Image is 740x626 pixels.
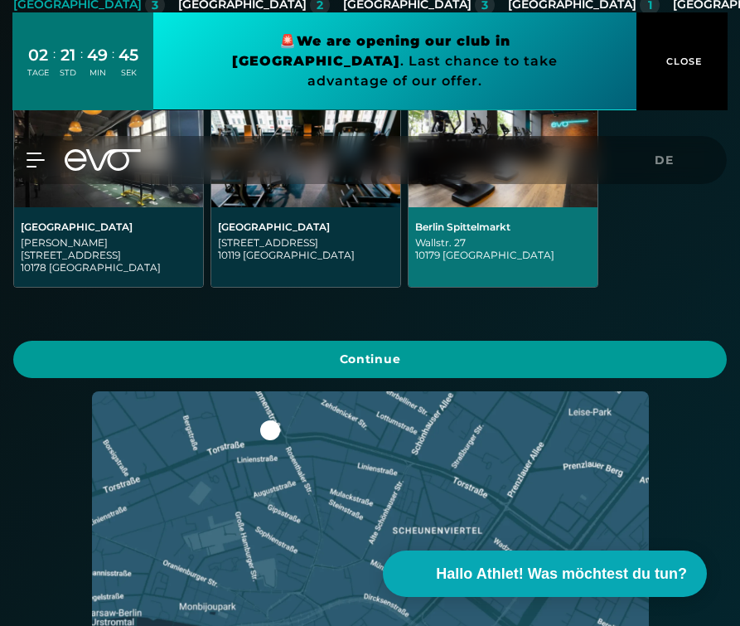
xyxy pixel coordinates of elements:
a: Continue [13,341,727,378]
div: 45 [118,43,138,67]
div: : [112,45,114,89]
div: 49 [87,43,108,67]
div: Berlin Spittelmarkt [415,221,591,233]
div: TAGE [27,67,49,79]
span: de [655,153,674,167]
button: CLOSE [636,12,728,110]
span: Hallo Athlet! Was möchtest du tun? [436,563,687,585]
a: de [655,151,684,170]
div: : [53,45,56,89]
div: [STREET_ADDRESS] 10119 [GEOGRAPHIC_DATA] [218,236,394,261]
div: Wallstr. 27 10179 [GEOGRAPHIC_DATA] [415,236,591,261]
div: 21 [60,43,76,67]
div: [PERSON_NAME][STREET_ADDRESS] 10178 [GEOGRAPHIC_DATA] [21,236,196,274]
span: Continue [33,351,707,368]
div: [GEOGRAPHIC_DATA] [21,221,196,233]
div: 02 [27,43,49,67]
div: [GEOGRAPHIC_DATA] [218,221,394,233]
span: CLOSE [662,54,703,69]
div: MIN [87,67,108,79]
div: STD [60,67,76,79]
div: SEK [118,67,138,79]
div: : [80,45,83,89]
button: Hallo Athlet! Was möchtest du tun? [383,551,707,597]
